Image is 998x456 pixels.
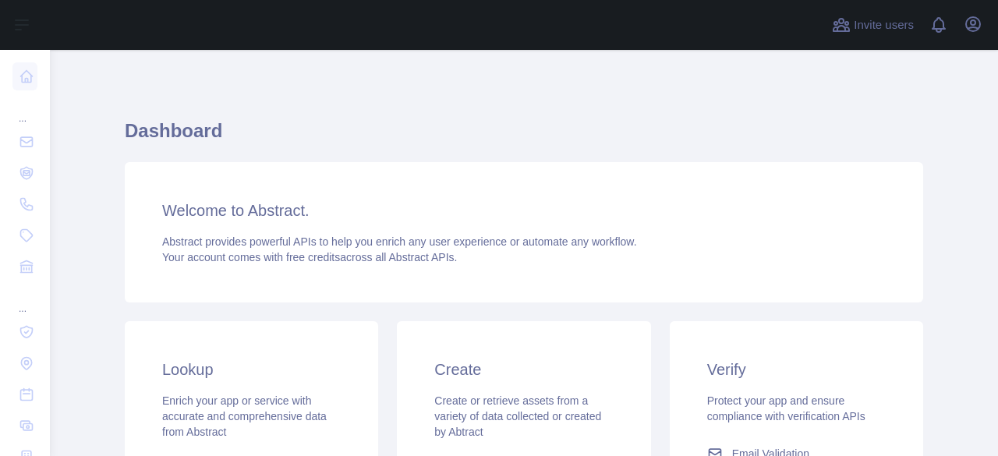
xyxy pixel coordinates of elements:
[162,235,637,248] span: Abstract provides powerful APIs to help you enrich any user experience or automate any workflow.
[12,284,37,315] div: ...
[829,12,917,37] button: Invite users
[707,359,886,380] h3: Verify
[125,118,923,156] h1: Dashboard
[162,251,457,263] span: Your account comes with across all Abstract APIs.
[162,200,886,221] h3: Welcome to Abstract.
[162,359,341,380] h3: Lookup
[707,394,865,422] span: Protect your app and ensure compliance with verification APIs
[434,359,613,380] h3: Create
[162,394,327,438] span: Enrich your app or service with accurate and comprehensive data from Abstract
[286,251,340,263] span: free credits
[12,94,37,125] div: ...
[854,16,914,34] span: Invite users
[434,394,601,438] span: Create or retrieve assets from a variety of data collected or created by Abtract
